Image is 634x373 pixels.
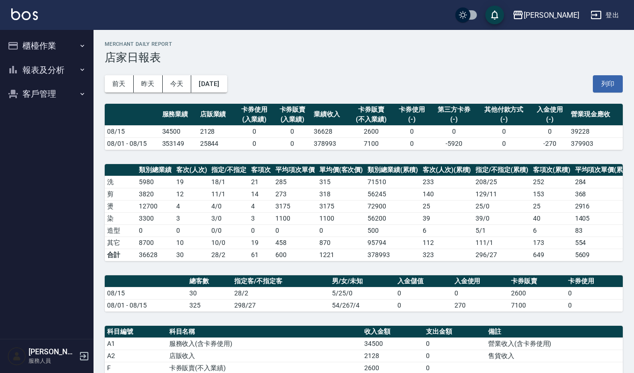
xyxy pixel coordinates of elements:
th: 男/女/未知 [330,275,395,287]
td: 剪 [105,188,137,200]
td: 39 / 0 [473,212,531,224]
td: 379903 [569,137,623,150]
td: 6 [420,224,474,237]
td: 233 [420,176,474,188]
th: 入金儲值 [395,275,452,287]
div: (-) [395,115,428,124]
td: 08/01 - 08/15 [105,299,187,311]
td: 173 [531,237,573,249]
td: 72900 [365,200,420,212]
td: 2128 [362,350,424,362]
td: 7100 [509,299,566,311]
td: 56200 [365,212,420,224]
td: 08/15 [105,287,187,299]
th: 卡券使用 [566,275,623,287]
td: 56245 [365,188,420,200]
td: 店販收入 [167,350,362,362]
td: 0 [317,224,366,237]
td: 0 [424,337,486,350]
button: 前天 [105,75,134,93]
div: (-) [533,115,566,124]
h3: 店家日報表 [105,51,623,64]
td: 54/267/4 [330,299,395,311]
td: 售貨收入 [486,350,623,362]
button: [PERSON_NAME] [509,6,583,25]
td: 273 [273,188,317,200]
td: 11 / 1 [209,188,249,200]
td: 1100 [317,212,366,224]
div: 其他付款方式 [479,105,528,115]
div: (-) [433,115,474,124]
td: 0 / 0 [209,224,249,237]
td: 3 / 0 [209,212,249,224]
td: 353149 [160,137,198,150]
th: 科目名稱 [167,326,362,338]
th: 類別總業績(累積) [365,164,420,176]
td: 378993 [365,249,420,261]
td: 153 [531,188,573,200]
td: 25 [531,200,573,212]
td: 14 [249,188,273,200]
th: 卡券販賣 [509,275,566,287]
td: 0 [531,125,569,137]
td: 5 / 1 [473,224,531,237]
td: 其它 [105,237,137,249]
td: 0 [273,224,317,237]
th: 指定/不指定(累積) [473,164,531,176]
td: 19 [174,176,209,188]
div: 卡券販賣 [352,105,390,115]
td: 3820 [137,188,174,200]
td: 25844 [198,137,236,150]
td: 0 [395,299,452,311]
td: 服務收入(含卡券使用) [167,337,362,350]
td: 5980 [137,176,174,188]
th: 客項次(累積) [531,164,573,176]
button: 櫃檯作業 [4,34,90,58]
td: 08/15 [105,125,160,137]
th: 業績收入 [311,104,349,126]
td: 0 [249,224,273,237]
th: 客次(人次) [174,164,209,176]
th: 收入金額 [362,326,424,338]
td: 0 [393,125,431,137]
td: 0 [274,137,311,150]
td: 296/27 [473,249,531,261]
button: save [485,6,504,24]
td: 3300 [137,212,174,224]
td: 4 [249,200,273,212]
td: 洗 [105,176,137,188]
button: 列印 [593,75,623,93]
td: 1221 [317,249,366,261]
div: 入金使用 [533,105,566,115]
td: 0 [452,287,509,299]
td: 34500 [160,125,198,137]
th: 備註 [486,326,623,338]
td: 10 [174,237,209,249]
td: 0 [477,125,531,137]
div: 卡券販賣 [276,105,309,115]
td: -5920 [431,137,476,150]
div: (-) [479,115,528,124]
td: 0 [137,224,174,237]
h5: [PERSON_NAME] [29,347,76,357]
td: A2 [105,350,167,362]
td: 8700 [137,237,174,249]
div: (不入業績) [352,115,390,124]
button: 昨天 [134,75,163,93]
th: 類別總業績 [137,164,174,176]
td: 1100 [273,212,317,224]
td: 21 [249,176,273,188]
td: 325 [187,299,232,311]
th: 科目編號 [105,326,167,338]
table: a dense table [105,275,623,312]
button: 登出 [587,7,623,24]
td: 270 [452,299,509,311]
th: 客項次 [249,164,273,176]
td: 0 [274,125,311,137]
img: Person [7,347,26,366]
td: 5/25/0 [330,287,395,299]
th: 入金使用 [452,275,509,287]
td: 3 [249,212,273,224]
th: 總客數 [187,275,232,287]
td: 140 [420,188,474,200]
